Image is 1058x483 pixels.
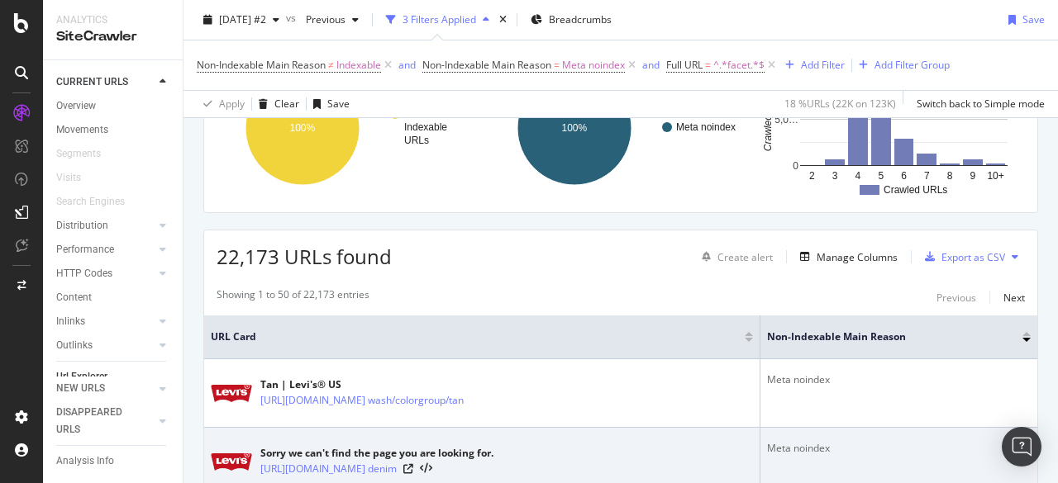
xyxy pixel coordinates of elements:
text: Crawled URLs [884,184,947,196]
button: [DATE] #2 [197,7,286,33]
div: NEW URLS [56,380,105,397]
text: 100% [562,122,588,134]
text: Meta noindex [676,121,736,133]
div: Overview [56,97,96,115]
div: Visits [56,169,81,187]
div: Search Engines [56,193,125,211]
span: ^.*facet.*$ [713,54,765,77]
a: Visits [56,169,98,187]
button: Switch back to Simple mode [910,91,1045,117]
div: Clear [274,97,299,111]
span: 22,173 URLs found [217,243,392,270]
text: Indexable [404,121,447,133]
div: Export as CSV [941,250,1005,264]
a: Content [56,289,171,306]
button: Add Filter Group [852,55,950,75]
button: and [642,57,660,73]
div: Save [1022,12,1045,26]
button: Save [1002,7,1045,33]
button: 3 Filters Applied [379,7,496,33]
div: Inlinks [56,313,85,330]
span: = [705,58,711,72]
span: vs [286,11,299,25]
a: Analysis Info [56,452,171,470]
a: Inlinks [56,313,155,330]
div: Add Filter [801,58,845,72]
button: and [398,57,416,73]
div: Analysis Info [56,452,114,470]
div: Distribution [56,217,108,234]
div: Next [1003,291,1025,305]
img: main image [211,385,252,402]
div: CURRENT URLS [56,73,128,91]
text: URLs [404,135,429,146]
text: 0 [793,160,798,172]
div: Content [56,289,92,306]
text: Crawled URLs [762,88,774,151]
div: Performance [56,241,114,258]
text: 3 [832,170,837,182]
a: [URL][DOMAIN_NAME] wash/colorgroup/tan [260,392,464,409]
a: HTTP Codes [56,265,155,282]
button: Clear [252,91,299,117]
button: Create alert [695,244,773,270]
span: Breadcrumbs [549,12,612,26]
span: URL Card [211,329,741,344]
button: Previous [299,7,365,33]
div: Url Explorer [56,368,107,386]
div: Analytics [56,13,169,27]
button: Breadcrumbs [524,7,618,33]
a: Overview [56,97,171,115]
div: Outlinks [56,337,93,354]
div: and [642,58,660,72]
a: Search Engines [56,193,141,211]
a: Segments [56,145,117,163]
div: SiteCrawler [56,27,169,46]
svg: A chart. [488,56,748,200]
div: 3 Filters Applied [403,12,476,26]
span: ≠ [328,58,334,72]
div: Add Filter Group [875,58,950,72]
button: Add Filter [779,55,845,75]
div: Sorry we can't find the page you are looking for. [260,446,493,461]
span: Non-Indexable Main Reason [422,58,551,72]
a: DISAPPEARED URLS [56,404,155,438]
div: Tan | Levi's® US [260,377,499,392]
div: Create alert [717,250,773,264]
img: main image [211,453,252,471]
div: DISAPPEARED URLS [56,404,140,438]
span: Meta noindex [562,54,625,77]
div: Meta noindex [767,441,1031,456]
a: NEW URLS [56,380,155,397]
div: Movements [56,121,108,139]
svg: A chart. [761,56,1021,200]
div: HTTP Codes [56,265,112,282]
svg: A chart. [217,56,476,200]
text: 9 [970,170,975,182]
div: Showing 1 to 50 of 22,173 entries [217,287,369,307]
span: Full URL [666,58,703,72]
a: Url Explorer [56,368,171,386]
span: Indexable [336,54,381,77]
span: Previous [299,12,346,26]
span: = [554,58,560,72]
button: Save [307,91,350,117]
div: Segments [56,145,101,163]
span: 2025 Oct. 1st #2 [219,12,266,26]
button: Apply [197,91,245,117]
a: Movements [56,121,171,139]
text: 2 [809,170,815,182]
div: Manage Columns [817,250,898,264]
div: 18 % URLs ( 22K on 123K ) [784,97,896,111]
div: Open Intercom Messenger [1002,427,1041,466]
text: 5 [878,170,884,182]
div: Save [327,97,350,111]
div: and [398,58,416,72]
text: 7 [924,170,930,182]
button: Previous [936,287,976,307]
div: Meta noindex [767,372,1031,387]
div: Switch back to Simple mode [917,97,1045,111]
